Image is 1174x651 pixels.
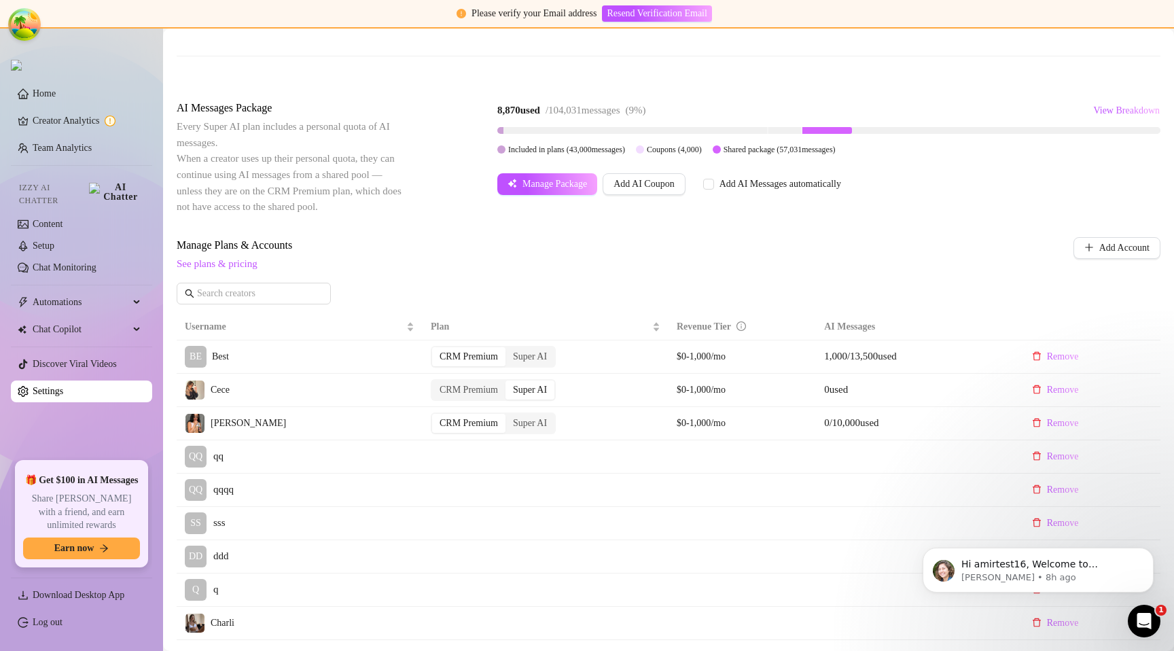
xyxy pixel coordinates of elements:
button: Remove [1021,612,1090,634]
span: q [213,582,219,598]
button: Add Account [1073,237,1160,259]
button: Remove [1021,446,1090,468]
span: 0 used [824,384,848,395]
span: Cece [211,385,230,395]
img: Cece [185,381,204,400]
button: Remove [1021,412,1090,434]
span: SS [190,516,201,531]
a: Home [33,88,56,99]
a: Log out [33,617,63,627]
a: Settings [33,386,63,396]
img: Chat Copilot [18,325,26,334]
a: Content [33,219,63,229]
img: Carmen [185,414,204,433]
div: Super AI [505,381,554,400]
a: Creator Analytics exclamation-circle [33,110,141,132]
span: plus [1084,243,1094,252]
div: Please verify your Email address [472,6,597,21]
span: Every Super AI plan includes a personal quota of AI messages. When a creator uses up their person... [177,121,402,212]
span: Remove [1047,418,1079,429]
div: CRM Premium [432,347,505,366]
td: $0-1,000/mo [669,407,816,440]
a: QQqq [185,446,414,468]
span: DD [189,549,202,564]
span: exclamation-circle [457,9,466,18]
button: Manage Package [497,173,597,195]
span: ( 9 %) [626,105,646,116]
span: Manage Plans & Accounts [177,237,981,253]
div: CRM Premium [432,414,505,433]
span: delete [1032,418,1042,427]
a: Discover Viral Videos [33,359,117,369]
td: $0-1,000/mo [669,340,816,374]
span: Q [192,582,199,597]
a: Team Analytics [33,143,92,153]
span: Remove [1047,451,1079,462]
iframe: Intercom notifications message [902,519,1174,614]
span: download [18,590,29,601]
span: Add Account [1099,243,1150,253]
span: BE [190,349,202,364]
span: / 104,031 messages [546,105,620,116]
span: Remove [1047,351,1079,362]
th: Plan [423,314,669,340]
button: Add AI Coupon [603,173,685,195]
div: Add AI Messages automatically [719,177,841,192]
div: segmented control [431,346,556,368]
a: DDddd [185,546,414,567]
img: logo.svg [11,60,22,71]
input: Search creators [197,286,312,301]
span: 1,000 / 13,500 used [824,351,897,362]
span: qq [213,448,224,465]
span: Share [PERSON_NAME] with a friend, and earn unlimited rewards [23,492,140,532]
th: Username [177,314,423,340]
span: Add AI Coupon [613,179,674,190]
span: Remove [1047,618,1079,629]
span: Download Desktop App [33,590,124,600]
span: Manage Package [522,179,587,190]
span: delete [1032,451,1042,461]
span: Remove [1047,518,1079,529]
button: Remove [1021,479,1090,501]
div: CRM Premium [432,381,505,400]
span: Izzy AI Chatter [19,181,84,207]
div: segmented control [431,412,556,434]
button: Remove [1021,379,1090,401]
strong: 8,870 used [497,105,540,116]
span: delete [1032,618,1042,627]
span: delete [1032,518,1042,527]
span: AI Messages Package [177,100,405,116]
button: Open Tanstack query devtools [11,11,38,38]
span: Best [212,351,229,362]
span: View Breakdown [1093,105,1160,116]
span: thunderbolt [18,297,29,308]
td: $0-1,000/mo [669,374,816,407]
span: Username [185,319,404,334]
a: Qq [185,579,414,601]
span: Included in plans ( 43,000 messages) [508,145,625,154]
span: Remove [1047,485,1079,495]
button: Resend Verification Email [602,5,711,22]
span: search [185,289,194,298]
th: AI Messages [816,314,1013,340]
button: View Breakdown [1092,100,1160,122]
span: Charli [211,618,234,628]
span: Plan [431,319,650,334]
span: 1 [1156,605,1167,616]
span: qqqq [213,482,234,498]
a: See plans & pricing [177,258,257,269]
span: [PERSON_NAME] [211,418,286,428]
span: Shared package ( 57,031 messages) [724,145,836,154]
a: Setup [33,241,54,251]
span: 0 / 10,000 used [824,417,878,428]
span: info-circle [736,321,746,331]
img: AI Chatter [89,183,141,202]
button: Remove [1021,346,1090,368]
span: Automations [33,292,129,313]
span: QQ [189,482,202,497]
button: Earn nowarrow-right [23,538,140,559]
